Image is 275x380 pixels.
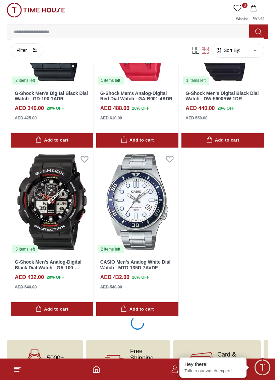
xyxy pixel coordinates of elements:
a: CASIO Men's Analog White Dial Watch - MTD-135D-7AVDF2 items left [96,150,179,254]
span: Free Shipping & Easy Return [130,348,154,375]
div: Add to cart [121,306,154,313]
a: CASIO Men's Analog White Dial Watch - MTD-135D-7AVDF [100,259,171,270]
span: 20 % OFF [47,105,64,111]
div: 1 items left [98,76,124,85]
button: Filter [11,43,43,57]
div: AED 425.00 [15,115,37,121]
span: My Bag [250,16,267,20]
button: Sort By: [216,47,240,54]
button: My Bag [249,3,268,24]
span: Card & COD Payments [217,351,244,371]
button: Add to cart [181,133,264,148]
div: Add to cart [36,137,68,144]
button: Add to cart [96,133,179,148]
span: 20 % OFF [47,274,64,280]
img: CASIO Men's Analog White Dial Watch - MTD-135D-7AVDF [96,150,179,254]
div: 1 items left [183,76,209,85]
button: Add to cart [11,133,93,148]
a: G-Shock Men's Analog-Digital Black Dial Watch - GA-100-1A4DR [15,259,81,276]
span: 20 % OFF [132,274,149,280]
h4: AED 432.00 [100,273,129,281]
p: Talk to our watch expert! [184,368,241,374]
a: G-Shock Men's Analog-Digital Red Dial Watch - GA-B001-4ADR [100,91,173,102]
div: 2 items left [12,76,38,85]
h4: AED 432.00 [15,273,44,281]
span: 5000+ Models [47,355,66,368]
div: AED 540.00 [15,284,37,290]
a: G-Shock Men's Analog-Digital Black Dial Watch - GA-100-1A4DR3 items left [11,150,93,254]
div: Add to cart [206,137,239,144]
button: Add to cart [96,302,179,317]
span: Sort By: [222,47,240,54]
a: G-Shock Men's Digital Black Dial Watch - GD-100-1ADR [15,91,88,102]
span: 20 % OFF [132,105,149,111]
div: Add to cart [121,137,154,144]
div: 3 items left [12,245,38,253]
a: G-Shock Men's Digital Black Dial Watch - DW-5600RW-1DR [185,91,259,102]
div: AED 540.00 [100,284,122,290]
h4: AED 340.00 [15,104,44,112]
img: G-Shock Men's Analog-Digital Black Dial Watch - GA-100-1A4DR [11,150,93,254]
div: Hey there! [184,361,241,368]
img: ... [7,3,65,17]
div: AED 610.00 [100,115,122,121]
a: 0Wishlist [232,3,249,24]
div: 2 items left [98,245,124,253]
span: Wishlist [233,17,250,21]
span: 20 % OFF [218,105,235,111]
div: Add to cart [36,306,68,313]
h4: AED 440.00 [185,104,215,112]
div: AED 550.00 [185,115,207,121]
a: Home [92,365,100,373]
h4: AED 488.00 [100,104,129,112]
button: Add to cart [11,302,93,317]
span: 0 [242,3,248,8]
div: Chat Widget [253,358,272,377]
